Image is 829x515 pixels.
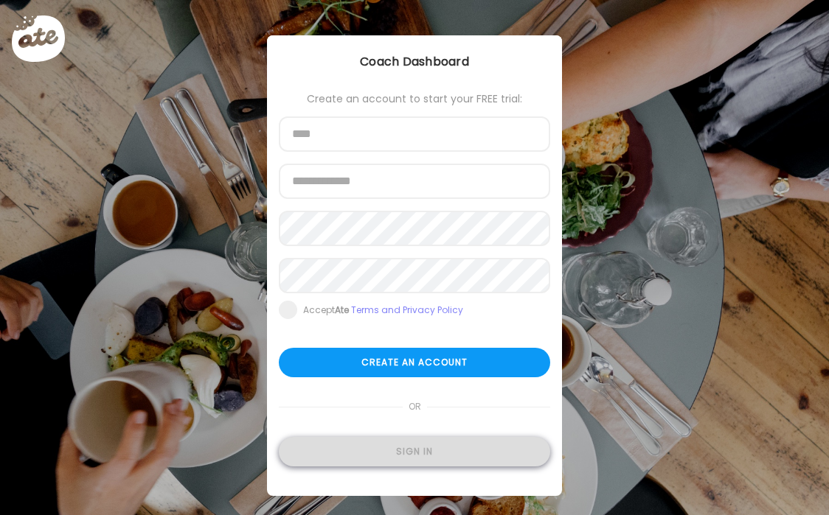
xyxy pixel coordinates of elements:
div: Accept [303,304,463,316]
div: Create an account to start your FREE trial: [279,93,550,105]
div: Create an account [279,348,550,377]
span: or [403,392,427,421]
b: Ate [335,304,349,316]
a: Terms and Privacy Policy [351,304,463,316]
div: Coach Dashboard [267,53,562,71]
div: Sign in [279,437,550,466]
